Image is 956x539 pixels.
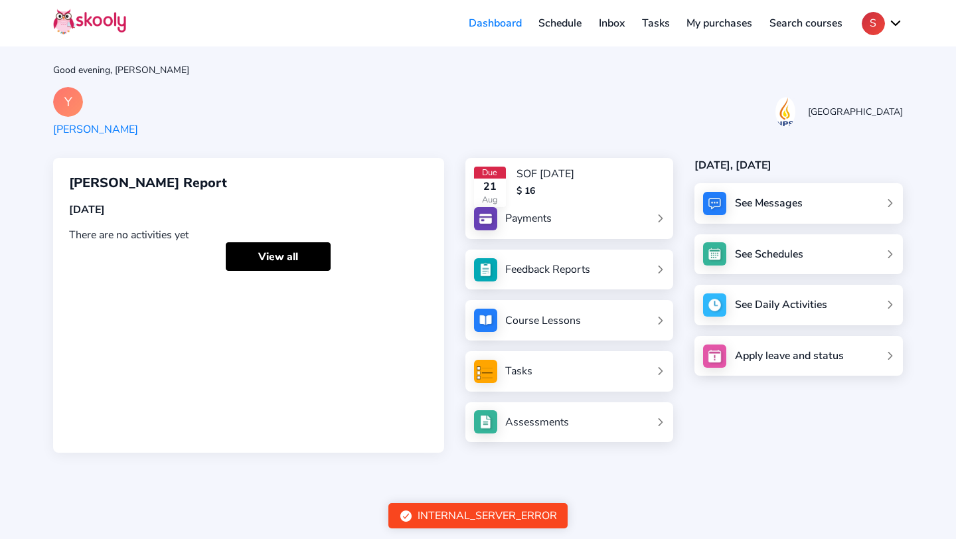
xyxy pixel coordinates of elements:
[694,158,903,173] div: [DATE], [DATE]
[474,360,497,383] img: tasksForMpWeb.png
[53,87,83,117] div: Y
[775,97,795,127] img: 20170717074618169820408676579146e5rDExiun0FCoEly0V.png
[703,192,726,215] img: messages.jpg
[69,174,227,192] span: [PERSON_NAME] Report
[474,309,497,332] img: courses.jpg
[703,293,726,317] img: activity.jpg
[69,228,428,242] div: There are no activities yet
[399,509,413,523] ion-icon: checkmark circle
[735,247,803,262] div: See Schedules
[808,106,903,118] div: [GEOGRAPHIC_DATA]
[505,211,552,226] div: Payments
[226,242,331,271] a: View all
[505,313,581,328] div: Course Lessons
[694,234,903,275] a: See Schedules
[694,285,903,325] a: See Daily Activities
[862,12,903,35] button: Schevron down outline
[69,202,428,217] div: [DATE]
[418,508,557,523] div: INTERNAL_SERVER_ERROR
[474,179,507,194] div: 21
[474,258,665,281] a: Feedback Reports
[474,207,665,230] a: Payments
[474,410,665,433] a: Assessments
[530,13,591,34] a: Schedule
[735,297,827,312] div: See Daily Activities
[53,122,138,137] div: [PERSON_NAME]
[474,258,497,281] img: see_atten.jpg
[505,262,590,277] div: Feedback Reports
[694,336,903,376] a: Apply leave and status
[761,13,851,34] a: Search courses
[590,13,633,34] a: Inbox
[474,410,497,433] img: assessments.jpg
[517,167,574,181] div: SOF [DATE]
[703,345,726,368] img: apply_leave.jpg
[517,185,574,197] div: $ 16
[735,196,803,210] div: See Messages
[505,364,532,378] div: Tasks
[53,64,903,76] div: Good evening, [PERSON_NAME]
[633,13,678,34] a: Tasks
[474,207,497,230] img: payments.jpg
[474,194,507,206] div: Aug
[474,309,665,332] a: Course Lessons
[703,242,726,266] img: schedule.jpg
[474,167,507,179] div: Due
[505,415,569,429] div: Assessments
[678,13,761,34] a: My purchases
[735,348,844,363] div: Apply leave and status
[474,360,665,383] a: Tasks
[53,9,126,35] img: Skooly
[460,13,530,34] a: Dashboard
